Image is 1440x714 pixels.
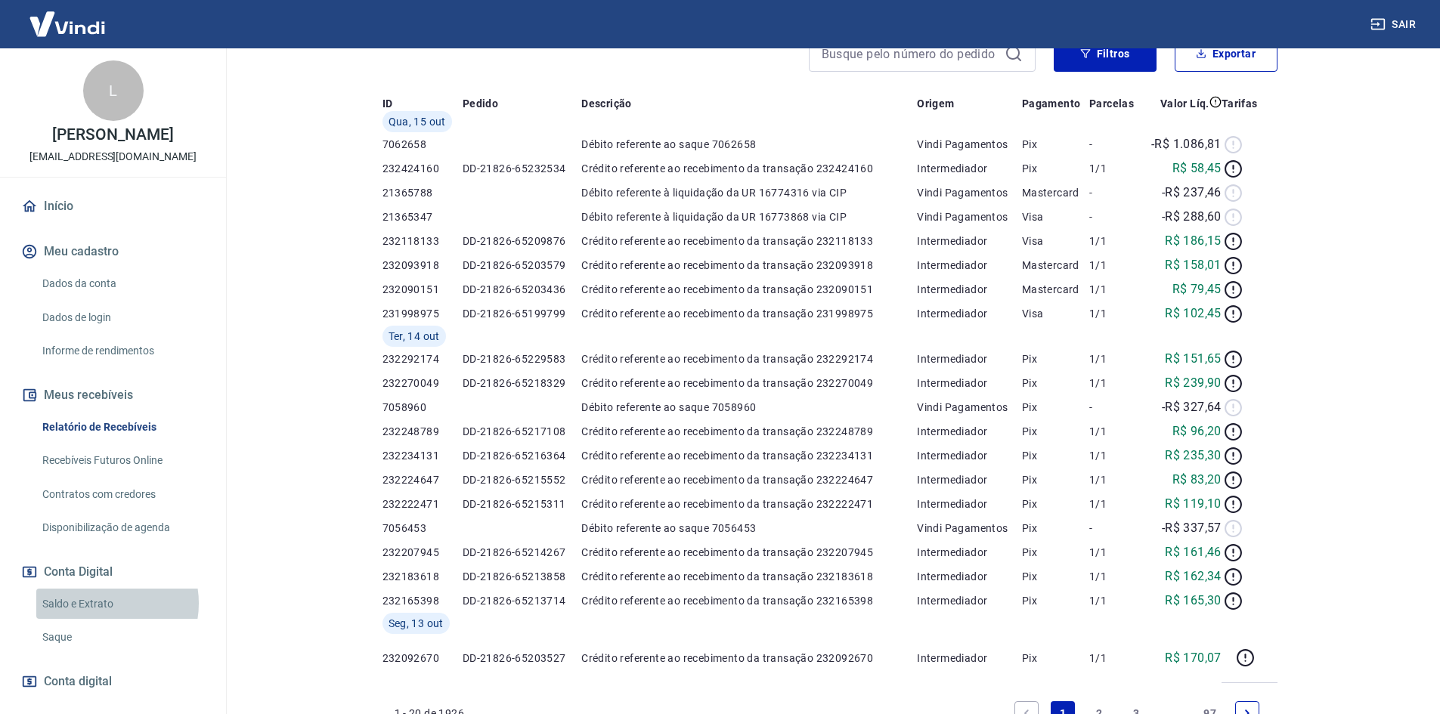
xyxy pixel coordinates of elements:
p: 1/1 [1089,651,1141,666]
p: R$ 96,20 [1172,422,1222,440]
p: 232248789 [382,424,463,439]
p: 232092670 [382,651,463,666]
p: Pagamento [1022,96,1081,111]
p: R$ 151,65 [1165,350,1222,368]
p: 232093918 [382,258,463,273]
p: - [1089,400,1141,415]
p: Pix [1022,351,1089,366]
p: -R$ 327,64 [1162,398,1222,416]
p: 1/1 [1089,351,1141,366]
p: Débito referente à liquidação da UR 16774316 via CIP [581,185,917,200]
p: -R$ 337,57 [1162,519,1222,537]
p: 1/1 [1089,376,1141,391]
p: Intermediador [917,569,1022,584]
p: Intermediador [917,351,1022,366]
p: Intermediador [917,545,1022,560]
p: Pix [1022,448,1089,463]
p: R$ 235,30 [1165,447,1222,465]
p: -R$ 288,60 [1162,208,1222,226]
p: Pix [1022,137,1089,152]
input: Busque pelo número do pedido [822,42,999,65]
p: 21365347 [382,209,463,224]
p: Débito referente à liquidação da UR 16773868 via CIP [581,209,917,224]
p: Crédito referente ao recebimento da transação 231998975 [581,306,917,321]
p: DD-21826-65203436 [463,282,581,297]
p: 232224647 [382,472,463,487]
p: DD-21826-65214267 [463,545,581,560]
p: - [1089,209,1141,224]
p: -R$ 1.086,81 [1151,135,1222,153]
p: Vindi Pagamentos [917,521,1022,536]
p: Pix [1022,569,1089,584]
p: 1/1 [1089,472,1141,487]
p: Visa [1022,306,1089,321]
p: Crédito referente ao recebimento da transação 232234131 [581,448,917,463]
p: Intermediador [917,258,1022,273]
p: Tarifas [1222,96,1258,111]
p: Crédito referente ao recebimento da transação 232292174 [581,351,917,366]
p: 232090151 [382,282,463,297]
p: 232424160 [382,161,463,176]
p: Vindi Pagamentos [917,400,1022,415]
p: DD-21826-65217108 [463,424,581,439]
p: 1/1 [1089,282,1141,297]
p: - [1089,137,1141,152]
button: Conta Digital [18,555,208,589]
p: R$ 119,10 [1165,495,1222,513]
button: Filtros [1054,36,1157,72]
a: Disponibilização de agenda [36,512,208,543]
p: Pix [1022,424,1089,439]
p: 232165398 [382,593,463,608]
p: 232118133 [382,233,463,249]
p: 7056453 [382,521,463,536]
p: Crédito referente ao recebimento da transação 232118133 [581,233,917,249]
p: DD-21826-65199799 [463,306,581,321]
p: Pix [1022,593,1089,608]
a: Saldo e Extrato [36,589,208,620]
p: R$ 186,15 [1165,232,1222,250]
p: Vindi Pagamentos [917,185,1022,200]
p: DD-21826-65218329 [463,376,581,391]
p: R$ 102,45 [1165,304,1222,323]
p: Crédito referente ao recebimento da transação 232270049 [581,376,917,391]
p: Crédito referente ao recebimento da transação 232224647 [581,472,917,487]
p: Descrição [581,96,632,111]
p: 21365788 [382,185,463,200]
p: Intermediador [917,496,1022,512]
p: 232270049 [382,376,463,391]
p: R$ 165,30 [1165,592,1222,610]
p: R$ 161,46 [1165,543,1222,561]
span: Seg, 13 out [389,616,444,631]
p: - [1089,185,1141,200]
span: Conta digital [44,671,112,692]
p: 232222471 [382,496,463,512]
p: Valor Líq. [1160,96,1209,111]
img: Vindi [18,1,116,47]
p: ID [382,96,393,111]
p: 232292174 [382,351,463,366]
p: 7058960 [382,400,463,415]
p: Pix [1022,496,1089,512]
p: Intermediador [917,593,1022,608]
a: Conta digital [18,665,208,698]
p: Intermediador [917,651,1022,666]
button: Sair [1367,11,1422,39]
a: Contratos com credores [36,479,208,510]
p: 232183618 [382,569,463,584]
p: Crédito referente ao recebimento da transação 232165398 [581,593,917,608]
a: Início [18,190,208,223]
p: Pix [1022,521,1089,536]
button: Meu cadastro [18,235,208,268]
p: Crédito referente ao recebimento da transação 232090151 [581,282,917,297]
p: Intermediador [917,282,1022,297]
p: Pix [1022,376,1089,391]
p: DD-21826-65215552 [463,472,581,487]
button: Meus recebíveis [18,379,208,412]
p: [PERSON_NAME] [52,127,173,143]
p: R$ 58,45 [1172,159,1222,178]
p: Crédito referente ao recebimento da transação 232222471 [581,496,917,512]
p: Crédito referente ao recebimento da transação 232248789 [581,424,917,439]
p: Crédito referente ao recebimento da transação 232183618 [581,569,917,584]
a: Informe de rendimentos [36,335,208,366]
p: Pix [1022,161,1089,176]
